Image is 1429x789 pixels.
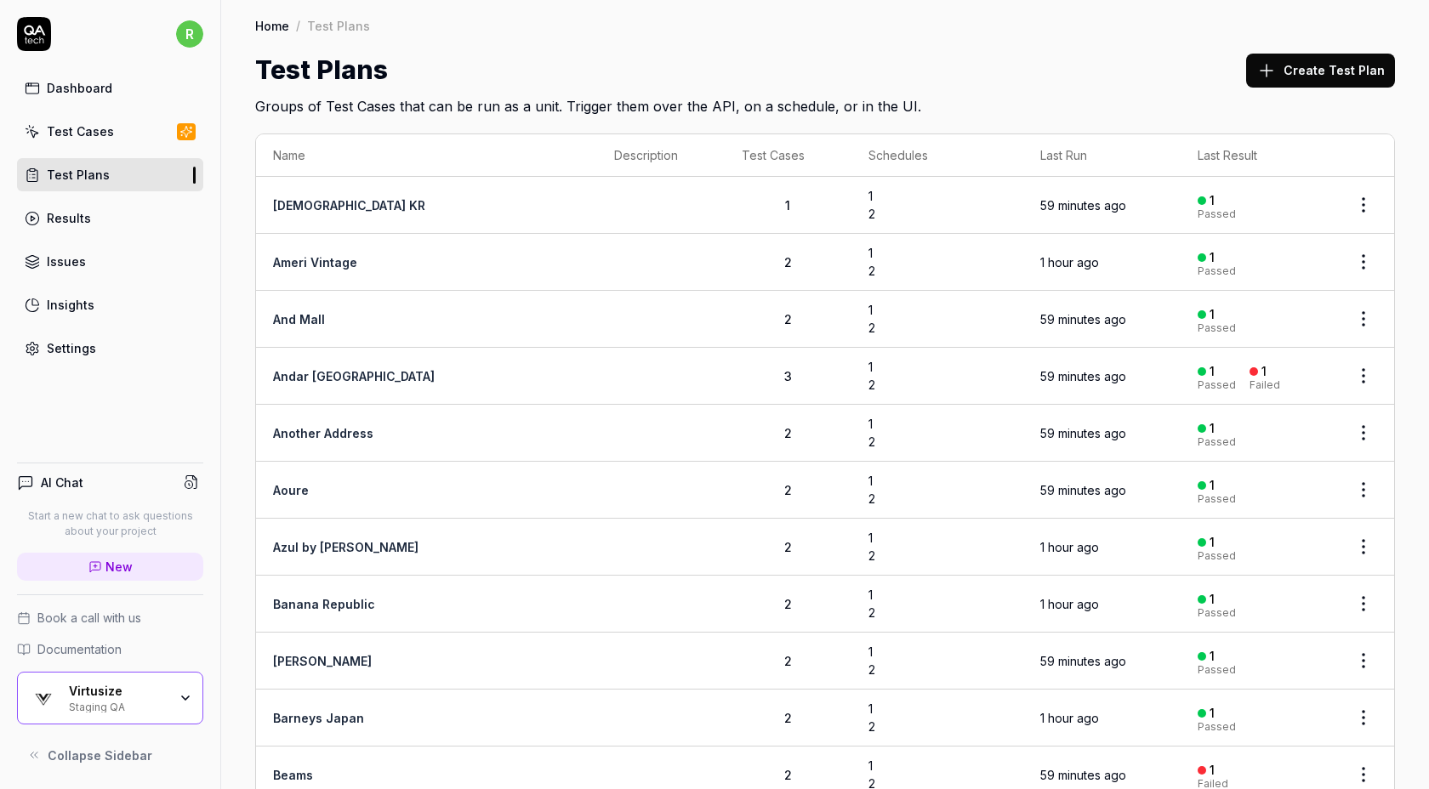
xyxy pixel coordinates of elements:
h1: Test Plans [255,51,388,89]
div: 1 [868,643,875,661]
span: Documentation [37,640,122,658]
div: Passed [1198,266,1236,276]
div: 1 [868,415,875,433]
div: 1 [1210,649,1215,664]
div: 1 [1210,535,1215,550]
span: 2 [784,597,792,611]
a: Documentation [17,640,203,658]
time: 59 minutes ago [1040,483,1126,497]
a: Barneys Japan [273,711,364,725]
div: Failed [1250,380,1280,390]
time: 59 minutes ago [1040,369,1126,383]
a: Ameri Vintage [273,255,357,270]
th: Test Cases [725,134,851,177]
a: [PERSON_NAME] [273,654,372,668]
div: 2 [868,262,875,280]
div: Results [47,209,91,227]
a: Settings [17,332,203,365]
a: Test Cases [17,115,203,148]
div: 1 [1210,307,1215,322]
span: 2 [784,255,792,270]
div: 1 [868,244,875,262]
button: r [176,17,203,51]
div: 1 [1261,364,1267,379]
div: Passed [1198,437,1236,447]
time: 59 minutes ago [1040,426,1126,440]
span: 3 [784,369,792,383]
div: Settings [47,339,96,357]
img: Virtusize Logo [28,683,59,713]
div: 2 [868,547,875,565]
th: Last Run [1023,134,1181,177]
th: Description [597,134,725,177]
div: 2 [868,604,875,622]
button: Collapse Sidebar [17,738,203,772]
span: 2 [784,711,792,725]
a: Azul by [PERSON_NAME] [273,540,418,554]
div: 1 [1210,250,1215,265]
div: Passed [1198,722,1236,732]
a: Book a call with us [17,609,203,627]
div: Passed [1198,380,1236,390]
div: 2 [868,433,875,451]
a: Beams [273,768,313,782]
time: 1 hour ago [1040,711,1099,725]
th: Schedules [851,134,1023,177]
a: Banana Republic [273,597,375,611]
span: Collapse Sidebar [48,746,152,764]
a: [DEMOGRAPHIC_DATA] KR [273,198,425,213]
button: Virtusize LogoVirtusizeStaging QA [17,672,203,724]
span: 2 [784,768,792,782]
a: Insights [17,288,203,321]
div: Passed [1198,551,1236,561]
span: 2 [784,654,792,668]
time: 59 minutes ago [1040,768,1126,782]
p: Start a new chat to ask questions about your project [17,508,203,539]
div: Staging QA [69,699,168,712]
a: And Mall [273,312,325,326]
span: 2 [784,426,792,440]
a: New [17,553,203,581]
div: 2 [868,661,875,678]
div: Test Plans [307,17,370,34]
div: 1 [1210,364,1215,379]
a: Andar [GEOGRAPHIC_DATA] [273,369,435,383]
div: Passed [1198,323,1236,333]
time: 1 hour ago [1040,597,1099,611]
th: Last Result [1181,134,1333,177]
a: Aoure [273,483,309,497]
div: Issues [47,253,86,270]
div: 2 [868,205,875,223]
span: New [105,558,133,576]
span: 2 [784,483,792,497]
div: Dashboard [47,79,112,97]
h4: AI Chat [41,474,83,491]
div: 2 [868,376,875,394]
div: Passed [1198,665,1236,675]
h2: Groups of Test Cases that can be run as a unit. Trigger them over the API, on a schedule, or in t... [255,89,1395,116]
div: 1 [868,700,875,718]
time: 59 minutes ago [1040,198,1126,213]
div: 2 [868,490,875,508]
div: 1 [1210,763,1215,778]
div: 2 [868,319,875,337]
div: 1 [1210,478,1215,493]
span: Book a call with us [37,609,141,627]
div: / [296,17,300,34]
div: Test Plans [47,166,110,184]
div: Insights [47,296,94,314]
div: 1 [868,586,875,604]
span: r [176,20,203,48]
div: 1 [1210,592,1215,607]
button: Create Test Plan [1246,54,1395,88]
a: Dashboard [17,71,203,105]
div: Passed [1198,494,1236,504]
a: Results [17,202,203,235]
span: 2 [784,312,792,326]
a: Test Plans [17,158,203,191]
div: 1 [1210,193,1215,208]
div: Failed [1198,779,1228,789]
span: 2 [784,540,792,554]
div: 1 [868,301,875,319]
div: 1 [1210,421,1215,436]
